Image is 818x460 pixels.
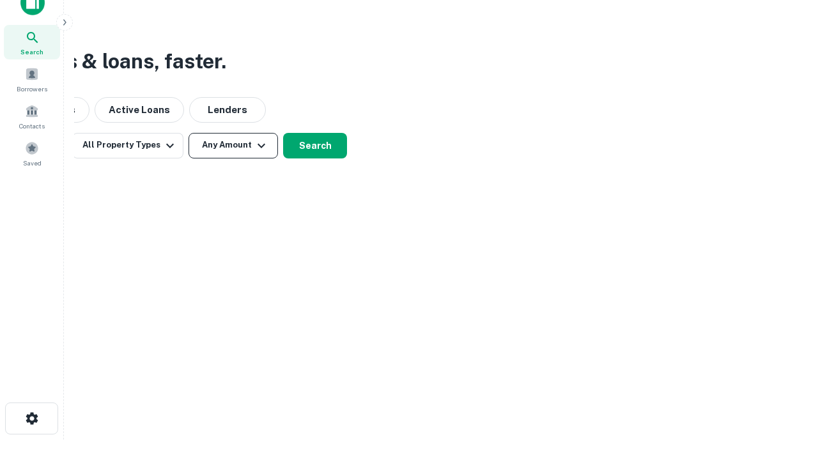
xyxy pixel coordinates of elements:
[20,47,43,57] span: Search
[23,158,42,168] span: Saved
[72,133,183,158] button: All Property Types
[189,133,278,158] button: Any Amount
[189,97,266,123] button: Lenders
[4,99,60,134] a: Contacts
[4,25,60,59] a: Search
[754,358,818,419] iframe: Chat Widget
[4,136,60,171] a: Saved
[4,62,60,96] a: Borrowers
[95,97,184,123] button: Active Loans
[283,133,347,158] button: Search
[17,84,47,94] span: Borrowers
[19,121,45,131] span: Contacts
